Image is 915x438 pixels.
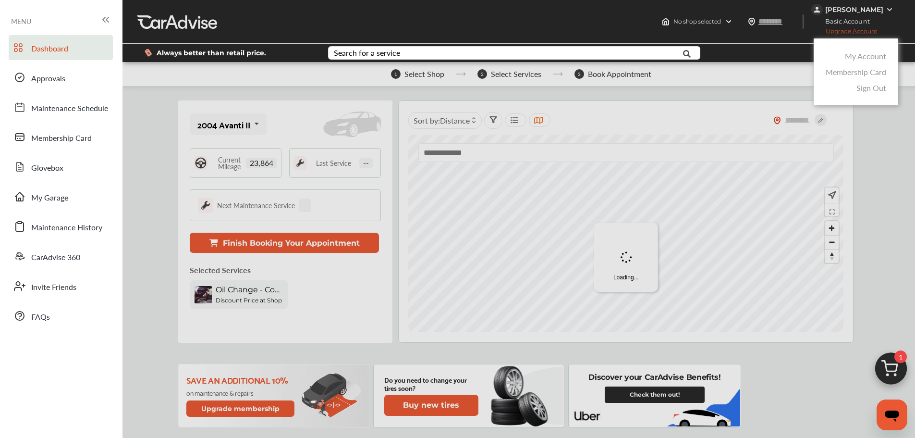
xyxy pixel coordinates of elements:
a: My Garage [9,184,113,209]
span: CarAdvise 360 [31,251,80,264]
a: Approvals [9,65,113,90]
span: Maintenance Schedule [31,102,108,115]
a: Glovebox [9,154,113,179]
span: Dashboard [31,43,68,55]
span: Approvals [31,73,65,85]
img: cart_icon.3d0951e8.svg [868,348,914,394]
a: Invite Friends [9,274,113,299]
span: FAQs [31,311,50,324]
a: Maintenance History [9,214,113,239]
a: My Account [845,50,886,62]
span: MENU [11,17,31,25]
img: dollor_label_vector.a70140d1.svg [145,49,152,57]
span: My Garage [31,192,68,204]
span: Glovebox [31,162,63,175]
a: CarAdvise 360 [9,244,113,269]
iframe: Button to launch messaging window [877,400,907,430]
span: Always better than retail price. [157,50,266,56]
span: 1 [894,350,907,363]
a: FAQs [9,303,113,328]
span: Maintenance History [31,222,102,234]
a: Membership Card [9,125,113,150]
span: Invite Friends [31,281,76,294]
div: Search for a service [334,49,400,57]
a: Sign Out [856,82,886,93]
a: Maintenance Schedule [9,95,113,120]
a: Membership Card [826,66,886,77]
a: Dashboard [9,35,113,60]
span: Membership Card [31,132,92,145]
